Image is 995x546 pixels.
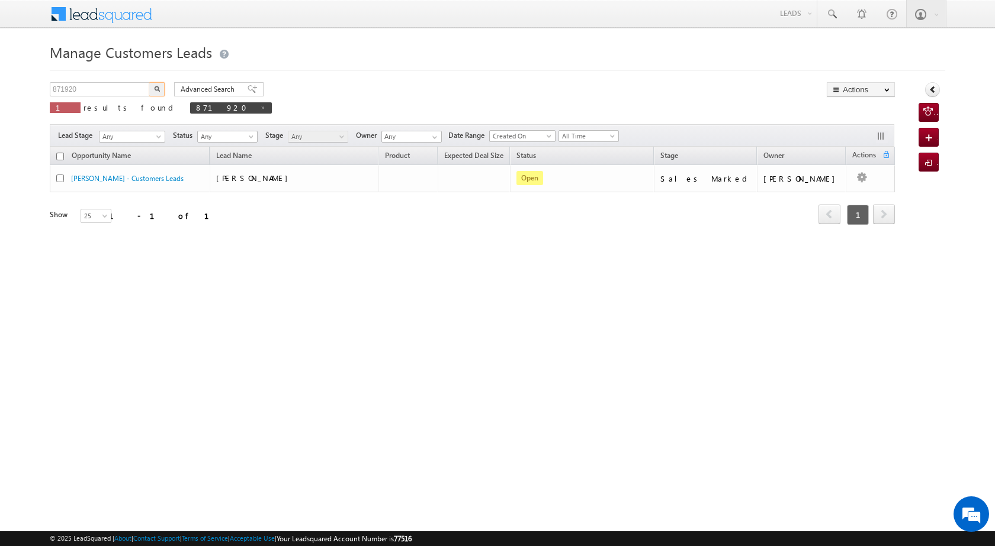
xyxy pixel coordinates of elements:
div: 1 - 1 of 1 [109,209,223,222]
input: Check all records [56,153,64,160]
span: © 2025 LeadSquared | | | | | [50,533,412,544]
button: Actions [827,82,895,97]
a: 25 [81,209,111,223]
a: Contact Support [133,534,180,542]
a: next [873,205,895,224]
span: Created On [490,131,551,141]
div: Sales Marked [660,173,752,184]
span: Open [516,171,543,185]
span: Date Range [448,130,489,141]
a: About [114,534,131,542]
a: Any [99,131,165,143]
span: Expected Deal Size [444,151,503,160]
span: 1 [56,102,75,112]
span: Any [99,131,161,142]
img: Search [154,86,160,92]
span: 871920 [196,102,254,112]
span: Stage [265,130,288,141]
span: Status [173,130,197,141]
a: prev [819,205,840,224]
span: 77516 [394,534,412,543]
span: Your Leadsquared Account Number is [277,534,412,543]
span: Actions [846,148,882,164]
a: Created On [489,130,556,142]
a: Acceptable Use [230,534,275,542]
div: Show [50,209,71,220]
span: Owner [356,130,381,141]
a: Status [511,149,542,164]
a: [PERSON_NAME] - Customers Leads [71,174,184,183]
a: Any [288,131,348,143]
a: Show All Items [426,131,441,143]
div: [PERSON_NAME] [763,173,841,184]
span: Any [288,131,345,142]
span: Lead Stage [58,130,97,141]
span: Product [385,151,410,160]
span: prev [819,204,840,224]
a: Expected Deal Size [438,149,509,164]
a: Opportunity Name [66,149,137,164]
span: 1 [847,205,869,225]
span: Any [198,131,254,142]
span: Lead Name [210,149,258,164]
a: Any [197,131,258,143]
span: [PERSON_NAME] [216,173,294,183]
a: All Time [559,130,619,142]
span: Advanced Search [181,84,238,95]
a: Terms of Service [182,534,228,542]
span: Opportunity Name [72,151,131,160]
span: results found [84,102,178,112]
span: All Time [559,131,615,141]
span: Manage Customers Leads [50,43,212,62]
a: Stage [654,149,684,164]
span: Owner [763,151,784,160]
span: next [873,204,895,224]
span: Stage [660,151,678,160]
input: Type to Search [381,131,442,143]
span: 25 [81,211,113,221]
